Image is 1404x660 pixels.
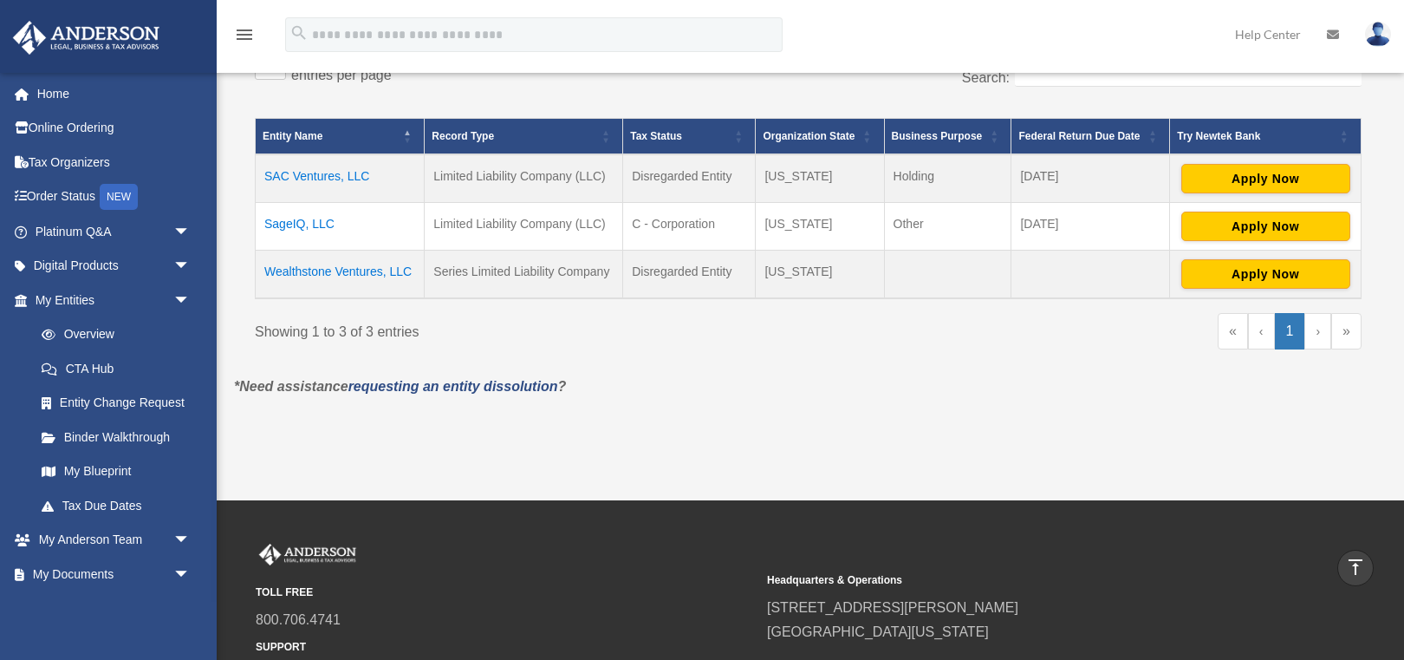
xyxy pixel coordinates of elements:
[173,249,208,284] span: arrow_drop_down
[1181,212,1350,241] button: Apply Now
[291,68,392,82] label: entries per page
[234,379,566,394] em: *Need assistance ?
[884,118,1011,154] th: Business Purpose: Activate to sort
[12,249,217,284] a: Digital Productsarrow_drop_down
[263,130,322,142] span: Entity Name
[962,70,1010,85] label: Search:
[256,154,425,203] td: SAC Ventures, LLC
[24,351,208,386] a: CTA Hub
[1345,557,1366,578] i: vertical_align_top
[173,214,208,250] span: arrow_drop_down
[24,488,208,523] a: Tax Due Dates
[24,317,199,352] a: Overview
[12,283,208,317] a: My Entitiesarrow_drop_down
[24,386,208,421] a: Entity Change Request
[630,130,682,142] span: Tax Status
[1177,126,1335,147] div: Try Newtek Bank
[12,523,217,558] a: My Anderson Teamarrow_drop_down
[12,145,217,180] a: Tax Organizers
[756,250,884,298] td: [US_STATE]
[767,600,1018,615] a: [STREET_ADDRESS][PERSON_NAME]
[24,454,208,489] a: My Blueprint
[884,202,1011,250] td: Other
[1181,164,1350,193] button: Apply Now
[1248,313,1275,350] a: Previous
[100,184,138,210] div: NEW
[173,557,208,592] span: arrow_drop_down
[432,130,494,142] span: Record Type
[1011,202,1170,250] td: [DATE]
[173,523,208,559] span: arrow_drop_down
[763,130,855,142] span: Organization State
[1337,550,1374,586] a: vertical_align_top
[756,202,884,250] td: [US_STATE]
[256,250,425,298] td: Wealthstone Ventures, LLC
[767,624,989,639] a: [GEOGRAPHIC_DATA][US_STATE]
[425,202,623,250] td: Limited Liability Company (LLC)
[12,180,217,215] a: Order StatusNEW
[1018,130,1140,142] span: Federal Return Due Date
[12,76,217,111] a: Home
[1218,313,1248,350] a: First
[623,202,756,250] td: C - Corporation
[12,111,217,146] a: Online Ordering
[234,30,255,45] a: menu
[173,591,208,627] span: arrow_drop_down
[1304,313,1331,350] a: Next
[892,130,983,142] span: Business Purpose
[767,572,1266,590] small: Headquarters & Operations
[289,23,309,42] i: search
[256,118,425,154] th: Entity Name: Activate to invert sorting
[256,202,425,250] td: SageIQ, LLC
[1181,259,1350,289] button: Apply Now
[255,313,796,344] div: Showing 1 to 3 of 3 entries
[256,612,341,627] a: 800.706.4741
[756,154,884,203] td: [US_STATE]
[256,544,360,566] img: Anderson Advisors Platinum Portal
[425,250,623,298] td: Series Limited Liability Company
[12,557,217,591] a: My Documentsarrow_drop_down
[12,214,217,249] a: Platinum Q&Aarrow_drop_down
[256,584,755,602] small: TOLL FREE
[425,154,623,203] td: Limited Liability Company (LLC)
[623,154,756,203] td: Disregarded Entity
[1331,313,1362,350] a: Last
[1170,118,1362,154] th: Try Newtek Bank : Activate to sort
[1011,118,1170,154] th: Federal Return Due Date: Activate to sort
[623,118,756,154] th: Tax Status: Activate to sort
[348,379,558,394] a: requesting an entity dissolution
[24,420,208,454] a: Binder Walkthrough
[425,118,623,154] th: Record Type: Activate to sort
[1011,154,1170,203] td: [DATE]
[256,638,755,657] small: SUPPORT
[234,24,255,45] i: menu
[1365,22,1391,47] img: User Pic
[8,21,165,55] img: Anderson Advisors Platinum Portal
[173,283,208,318] span: arrow_drop_down
[12,591,217,626] a: Online Learningarrow_drop_down
[756,118,884,154] th: Organization State: Activate to sort
[884,154,1011,203] td: Holding
[1275,313,1305,350] a: 1
[623,250,756,298] td: Disregarded Entity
